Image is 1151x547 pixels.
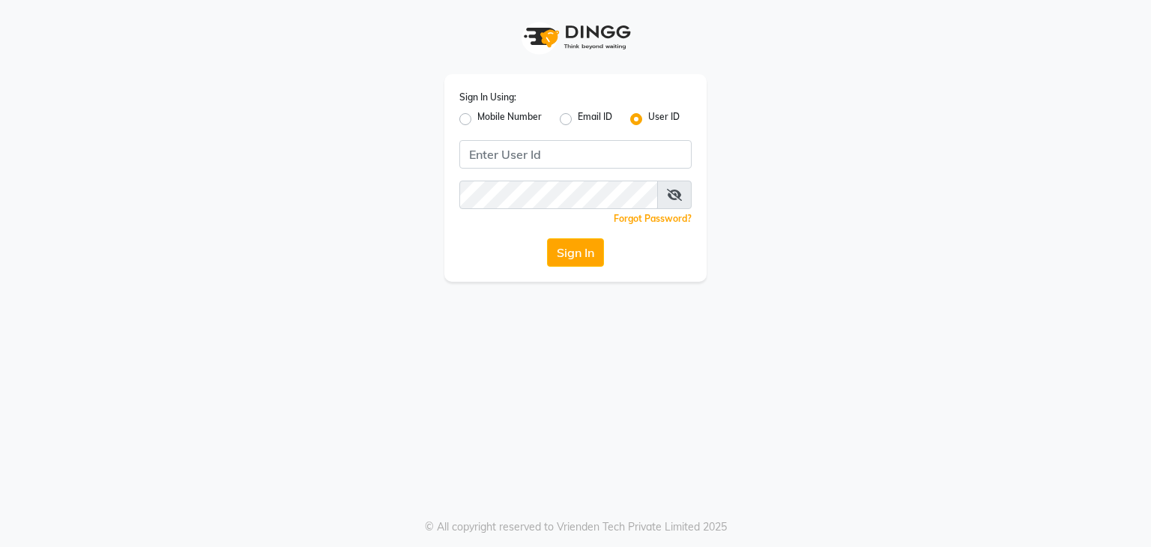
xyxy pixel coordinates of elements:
[648,110,680,128] label: User ID
[547,238,604,267] button: Sign In
[516,15,635,59] img: logo1.svg
[614,213,692,224] a: Forgot Password?
[459,181,658,209] input: Username
[578,110,612,128] label: Email ID
[477,110,542,128] label: Mobile Number
[459,91,516,104] label: Sign In Using:
[459,140,692,169] input: Username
